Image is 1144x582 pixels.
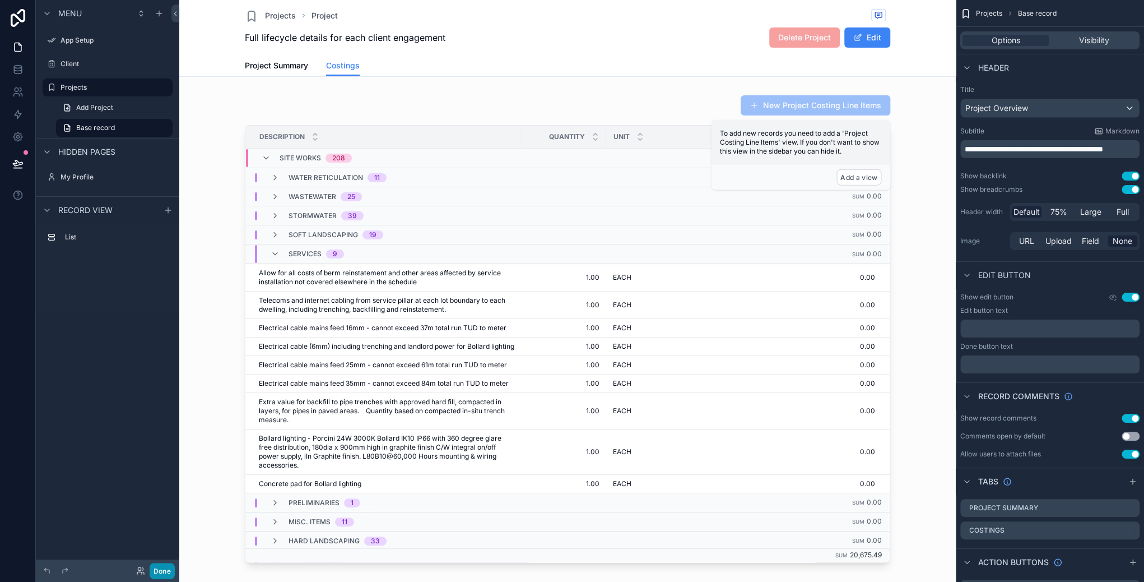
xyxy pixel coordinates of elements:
span: Edit button [978,270,1031,281]
span: Default [1013,206,1040,218]
a: Costings [326,56,360,77]
label: Costings [969,526,1005,535]
span: 0.00 [867,517,882,525]
span: 0.00 [867,211,882,219]
span: URL [1019,235,1034,247]
span: 0.00 [867,192,882,200]
span: Add Project [76,103,113,112]
span: Quantity [549,132,585,141]
a: Client [43,55,173,73]
button: Add a view [836,169,881,186]
a: App Setup [43,31,173,49]
span: Projects [976,9,1002,18]
span: MISC. ITEMS [289,518,331,526]
span: Large [1080,206,1101,218]
label: Projects [61,83,166,92]
span: Project Summary [245,60,308,71]
span: Visibility [1079,35,1109,46]
span: Description [259,132,305,141]
small: Sum [852,519,864,525]
div: 11 [342,518,347,526]
span: WASTEWATER [289,192,336,201]
span: WATER RETICULATION [289,173,363,182]
a: Projects [43,78,173,96]
div: 39 [348,211,357,220]
span: Costings [326,60,360,71]
label: Subtitle [960,127,984,136]
span: Header [978,62,1009,73]
span: HARD LANDSCAPING [289,537,360,546]
div: 25 [347,192,355,201]
small: Sum [852,500,864,506]
label: Edit button text [960,306,1008,315]
span: 20,675.49 [850,551,882,559]
a: Project Summary [245,56,308,78]
span: Options [992,35,1020,46]
span: Action buttons [978,557,1049,568]
button: Done [150,563,175,579]
span: Site Works [280,154,321,163]
div: scrollable content [960,320,1140,338]
span: Record view [58,205,113,216]
span: 0.00 [867,536,882,544]
div: 19 [369,230,376,239]
div: Allow users to attach files [960,450,1041,459]
span: Full lifecycle details for each client engagement [245,31,445,44]
span: 75% [1050,206,1067,218]
label: Project Summary [969,504,1038,512]
span: SOFT LANDSCAPING [289,230,358,239]
small: Sum [852,232,864,238]
label: Header width [960,207,1005,216]
div: Show record comments [960,414,1036,423]
div: 11 [374,173,380,182]
span: Full [1117,206,1129,218]
div: 1 [351,498,354,507]
label: App Setup [61,36,170,45]
small: Sum [852,193,864,200]
small: Sum [835,552,848,558]
button: Project Overview [960,99,1140,118]
small: Sum [852,538,864,544]
span: Projects [265,10,296,21]
label: Show edit button [960,293,1013,302]
span: Markdown [1105,127,1140,136]
div: Show backlink [960,172,1007,181]
a: Base record [56,119,173,137]
span: None [1113,235,1132,247]
span: Base record [1018,9,1057,18]
span: STORMWATER [289,211,337,220]
span: Record comments [978,391,1059,402]
small: Sum [852,213,864,219]
span: Unit [613,132,630,141]
span: SERVICES [289,250,322,258]
span: Project Overview [965,103,1028,114]
span: PRELIMINARIES [289,498,340,507]
span: To add new records you need to add a 'Project Costing Line Items' view. If you don't want to show... [720,129,879,155]
a: Project [311,10,338,21]
span: Base record [76,123,115,132]
small: Sum [852,251,864,257]
button: Edit [844,27,890,48]
span: 0.00 [867,498,882,506]
span: Hidden pages [58,146,115,158]
label: List [65,233,168,242]
a: Add Project [56,99,173,117]
span: Tabs [978,476,998,487]
a: Markdown [1094,127,1140,136]
div: Show breadcrumbs [960,185,1022,194]
label: Image [960,237,1005,246]
a: Projects [245,9,296,22]
div: scrollable content [36,223,179,257]
div: 33 [371,537,380,546]
label: My Profile [61,173,170,182]
div: scrollable content [960,355,1140,373]
span: Upload [1045,235,1072,247]
span: Field [1082,235,1099,247]
label: Client [61,59,170,68]
div: scrollable content [960,140,1140,158]
div: 208 [332,154,345,163]
div: 9 [333,250,337,258]
a: My Profile [43,168,173,186]
div: Comments open by default [960,432,1045,441]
